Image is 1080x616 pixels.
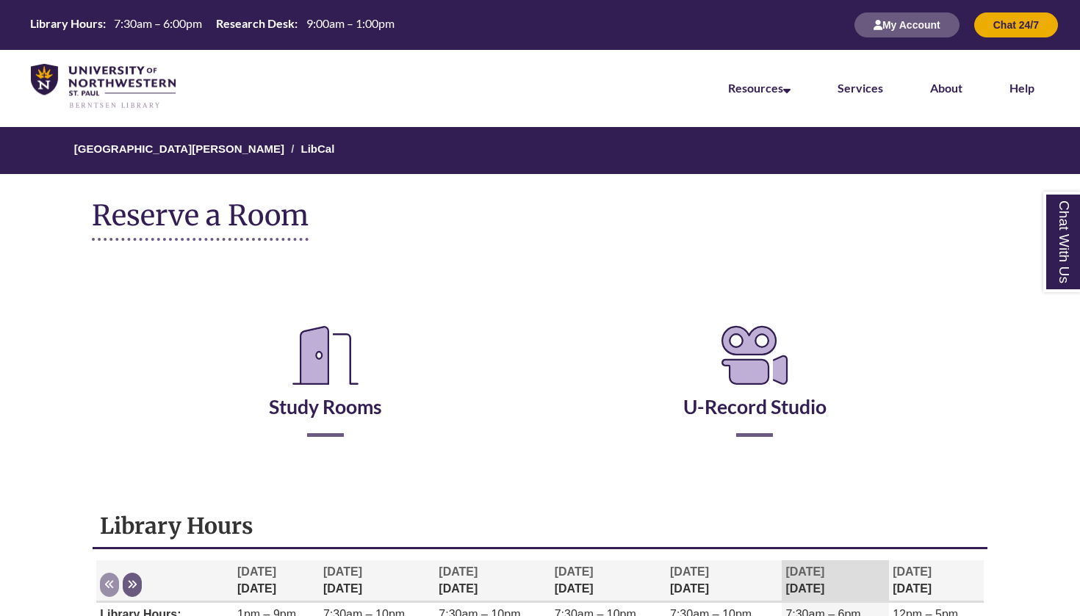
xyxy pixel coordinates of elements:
[24,15,400,35] a: Hours Today
[854,18,960,31] a: My Account
[670,565,709,578] span: [DATE]
[551,560,666,602] th: [DATE]
[320,560,435,602] th: [DATE]
[435,560,550,602] th: [DATE]
[893,565,932,578] span: [DATE]
[785,565,824,578] span: [DATE]
[114,16,202,30] span: 7:30am – 6:00pm
[100,512,980,540] h1: Library Hours
[1009,81,1034,95] a: Help
[306,16,395,30] span: 9:00am – 1:00pm
[237,565,276,578] span: [DATE]
[838,81,883,95] a: Services
[74,142,284,155] a: [GEOGRAPHIC_DATA][PERSON_NAME]
[31,64,176,109] img: UNWSP Library Logo
[92,200,309,241] h1: Reserve a Room
[728,81,791,95] a: Resources
[234,560,320,602] th: [DATE]
[269,358,382,418] a: Study Rooms
[210,15,300,32] th: Research Desk:
[92,278,988,480] div: Reserve a Room
[854,12,960,37] button: My Account
[24,15,400,33] table: Hours Today
[666,560,782,602] th: [DATE]
[782,560,889,602] th: [DATE]
[974,12,1058,37] button: Chat 24/7
[930,81,962,95] a: About
[100,573,119,597] button: Previous week
[439,565,478,578] span: [DATE]
[24,15,108,32] th: Library Hours:
[683,358,827,418] a: U-Record Studio
[123,573,142,597] button: Next week
[323,565,362,578] span: [DATE]
[974,18,1058,31] a: Chat 24/7
[889,560,984,602] th: [DATE]
[555,565,594,578] span: [DATE]
[301,142,335,155] a: LibCal
[92,127,988,174] nav: Breadcrumb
